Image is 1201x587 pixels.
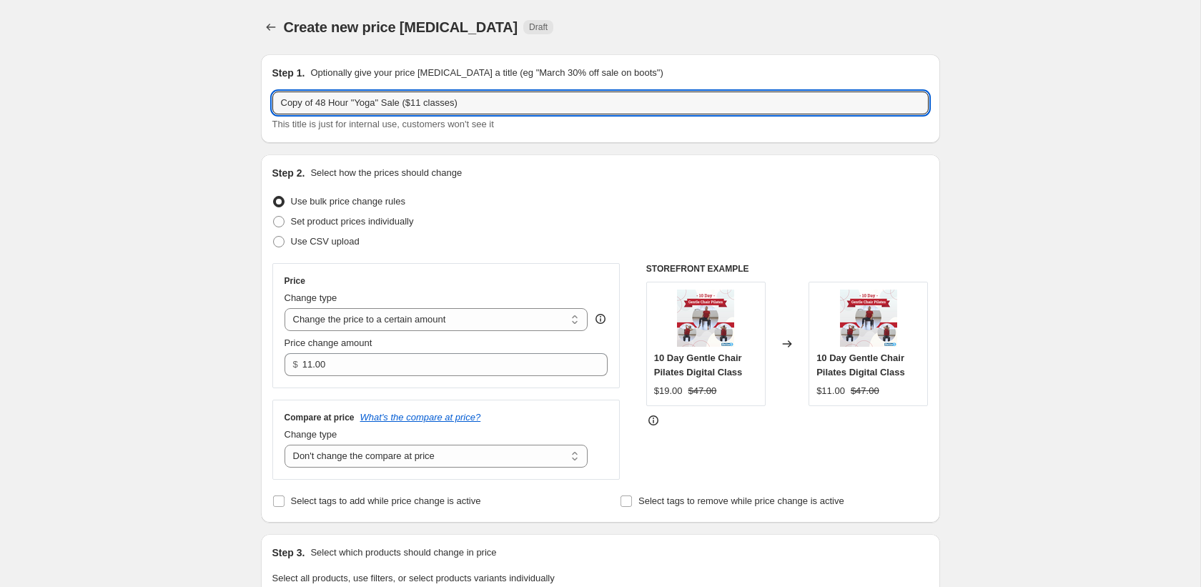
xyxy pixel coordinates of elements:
[261,17,281,37] button: Price change jobs
[272,546,305,560] h2: Step 3.
[310,66,663,80] p: Optionally give your price [MEDICAL_DATA] a title (eg "March 30% off sale on boots")
[310,166,462,180] p: Select how the prices should change
[302,353,586,376] input: 80.00
[285,275,305,287] h3: Price
[293,359,298,370] span: $
[272,119,494,129] span: This title is just for internal use, customers won't see it
[291,196,405,207] span: Use bulk price change rules
[816,352,905,378] span: 10 Day Gentle Chair Pilates Digital Class
[291,495,481,506] span: Select tags to add while price change is active
[688,384,717,398] strike: $47.00
[291,216,414,227] span: Set product prices individually
[654,384,683,398] div: $19.00
[285,337,372,348] span: Price change amount
[360,412,481,423] button: What's the compare at price?
[593,312,608,326] div: help
[638,495,844,506] span: Select tags to remove while price change is active
[291,236,360,247] span: Use CSV upload
[272,92,929,114] input: 30% off holiday sale
[272,573,555,583] span: Select all products, use filters, or select products variants individually
[816,384,845,398] div: $11.00
[677,290,734,347] img: ScreenShot2021-11-12at11.23.51AM_80x.png
[285,429,337,440] span: Change type
[654,352,743,378] span: 10 Day Gentle Chair Pilates Digital Class
[529,21,548,33] span: Draft
[272,166,305,180] h2: Step 2.
[285,292,337,303] span: Change type
[285,412,355,423] h3: Compare at price
[840,290,897,347] img: ScreenShot2021-11-12at11.23.51AM_80x.png
[310,546,496,560] p: Select which products should change in price
[851,384,879,398] strike: $47.00
[646,263,929,275] h6: STOREFRONT EXAMPLE
[284,19,518,35] span: Create new price [MEDICAL_DATA]
[272,66,305,80] h2: Step 1.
